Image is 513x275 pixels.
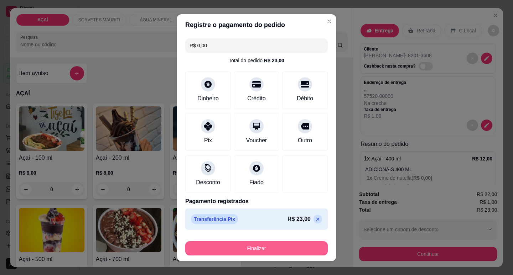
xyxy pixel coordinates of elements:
button: Close [323,16,335,27]
header: Registre o pagamento do pedido [177,14,336,36]
p: R$ 23,00 [287,215,311,223]
div: Outro [298,136,312,145]
p: Pagamento registrados [185,197,328,206]
div: Débito [297,94,313,103]
div: Dinheiro [197,94,219,103]
div: Pix [204,136,212,145]
div: Crédito [247,94,266,103]
p: Transferência Pix [191,214,238,224]
button: Finalizar [185,241,328,255]
div: Voucher [246,136,267,145]
input: Ex.: hambúrguer de cordeiro [190,38,323,53]
div: Desconto [196,178,220,187]
div: Total do pedido [229,57,284,64]
div: Fiado [249,178,264,187]
div: R$ 23,00 [264,57,284,64]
